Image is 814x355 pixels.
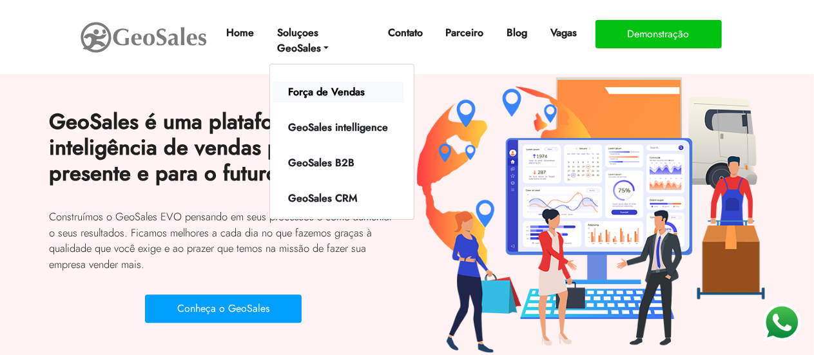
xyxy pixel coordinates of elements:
img: GeoSales [79,19,208,55]
a: Home [221,20,259,46]
p: Construímos o GeoSales EVO pensando em seus processos e como aumentar o seus resultados. Ficamos ... [50,209,398,273]
a: Contato [383,20,428,46]
h2: GeoSales é uma plataforma de inteligência de vendas para o presente e para o futuro [50,100,398,205]
a: GeoSales CRM [273,188,403,209]
button: Demonstração [596,20,722,48]
a: GeoSales B2B [273,153,403,173]
button: Conheça o GeoSales [145,294,302,323]
a: Soluçoes GeoSales [272,20,369,61]
a: Blog [502,20,533,46]
a: Vagas [546,20,583,46]
img: WhatsApp [762,303,801,342]
a: Parceiro [441,20,489,46]
img: Plataforma GeoSales [417,77,765,352]
a: GeoSales intelligence [273,117,403,138]
a: Força de Vendas [273,82,403,102]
